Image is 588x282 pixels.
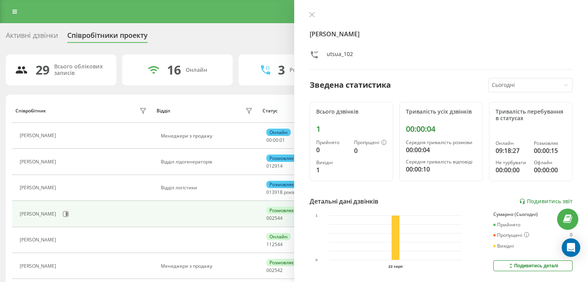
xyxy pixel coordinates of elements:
font: Відділ [157,107,170,114]
font: Не турбувати [496,159,526,166]
font: 00:00:04 [406,146,430,154]
font: utsua_102 [327,50,353,58]
font: Відділ логістики [161,184,197,191]
font: Співробітники проекту [67,31,148,40]
font: 16 [167,61,181,78]
font: Менеджери з продажу [161,133,212,139]
font: 44 [277,241,283,248]
font: 00:00:00 [534,166,558,174]
font: Розмовляє [269,259,294,266]
font: 0 [354,146,358,155]
font: Всього дзвінків [316,108,358,115]
font: 18 років [277,189,295,195]
font: Онлайн [186,66,207,73]
font: Подивитись деталі [514,263,558,268]
font: 14 [277,163,283,169]
text: 1 [315,214,318,218]
font: Середня тривалість відповіді [406,158,472,165]
font: Статус [262,107,278,114]
font: 44 [277,215,283,221]
font: 00 [266,215,272,221]
font: Тривалість перебування в статусах [496,108,563,122]
font: [PERSON_NAME] [20,236,56,243]
font: 3 [278,61,285,78]
font: 00:00:15 [534,146,558,155]
font: 00:00:10 [406,165,430,173]
font: Розмовляє [269,181,294,188]
font: Онлайн [496,140,514,146]
font: Розмовляє [269,207,294,214]
font: Вихідні [497,243,514,249]
font: 00:00:04 [406,124,435,134]
font: [PERSON_NAME] [20,184,56,191]
font: Розмовляє [269,155,294,161]
font: Онлайн [269,129,288,136]
a: Подивитись звіт [519,198,573,205]
font: Зведена статистика [310,80,391,90]
font: 00 [266,267,272,274]
font: [PERSON_NAME] [20,158,56,165]
font: 01 [266,163,272,169]
font: Пропущені [497,232,522,238]
font: [PERSON_NAME] [20,211,56,217]
font: 25 [272,215,277,221]
font: Середня тривалість розмови [406,139,472,146]
font: Співробітник [15,107,46,114]
font: Відділ лідогенераторів [161,158,212,165]
font: 0 [570,231,573,238]
font: 29 [36,61,49,78]
font: [PERSON_NAME] [310,30,360,38]
font: 25 [272,241,277,248]
font: Пропущені [354,139,379,146]
font: 29 [272,163,277,169]
font: Активні дзвінки [6,31,58,40]
font: 00:00:01 [266,137,285,143]
font: Всього облікових записів [54,63,103,76]
font: 42 [277,267,283,274]
text: 0 [315,258,318,262]
font: 1 [316,166,320,174]
font: 0 [316,146,320,154]
div: Відкрити Intercom Messenger [562,238,580,257]
font: Онлайн [269,233,288,240]
text: 22 серп [389,264,403,268]
font: 25 [272,267,277,274]
font: Офлайн [534,159,552,166]
font: Прийнято [316,139,339,146]
font: Вихідні [316,159,333,166]
font: [PERSON_NAME] [20,263,56,269]
font: Сумарно (Сьогодні) [493,211,538,217]
font: 01 [266,189,272,195]
font: Прийнято [497,221,520,228]
font: Розмовляє [534,140,558,146]
button: Подивитись деталі [493,260,573,271]
font: 39 [272,189,277,195]
font: 00:00:00 [496,166,520,174]
font: Менеджери з продажу [161,263,212,269]
font: Детальні дані дзвінків [310,197,378,206]
font: [PERSON_NAME] [20,132,56,139]
font: 1 [316,124,320,134]
font: 09:18:27 [496,146,520,155]
font: Розмовляють [290,66,327,73]
font: 11 [266,241,272,248]
font: Подивитись звіт [527,197,573,205]
font: Тривалість усіх дзвінків [406,108,472,115]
